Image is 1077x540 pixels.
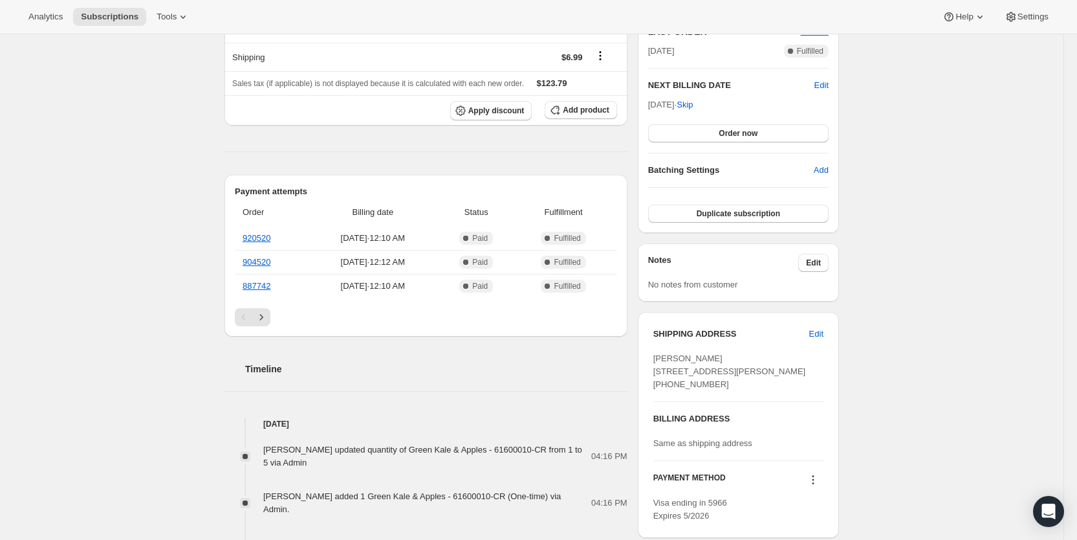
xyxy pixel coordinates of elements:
[653,328,809,341] h3: SHIPPING ADDRESS
[653,498,727,521] span: Visa ending in 5966 Expires 5/2026
[806,160,836,181] button: Add
[545,101,616,119] button: Add product
[243,281,270,291] a: 887742
[554,257,580,267] span: Fulfilled
[311,280,435,293] span: [DATE] · 12:10 AM
[955,12,973,22] span: Help
[797,46,823,56] span: Fulfilled
[1033,496,1064,527] div: Open Intercom Messenger
[263,491,561,514] span: [PERSON_NAME] added 1 Green Kale & Apples - 61600010-CR (One-time) via Admin.
[224,43,419,71] th: Shipping
[554,281,580,291] span: Fulfilled
[648,254,799,272] h3: Notes
[243,233,270,243] a: 920520
[798,254,829,272] button: Edit
[243,257,270,267] a: 904520
[814,164,829,177] span: Add
[252,308,270,326] button: Next
[311,206,435,219] span: Billing date
[21,8,71,26] button: Analytics
[648,79,814,92] h2: NEXT BILLING DATE
[648,205,829,223] button: Duplicate subscription
[537,78,567,88] span: $123.79
[997,8,1056,26] button: Settings
[28,12,63,22] span: Analytics
[935,8,994,26] button: Help
[235,308,617,326] nav: Pagination
[245,363,627,376] h2: Timeline
[561,52,583,62] span: $6.99
[719,128,757,139] span: Order now
[232,79,524,88] span: Sales tax (if applicable) is not displayed because it is calculated with each new order.
[149,8,197,26] button: Tools
[809,328,823,341] span: Edit
[157,12,177,22] span: Tools
[518,206,609,219] span: Fulfillment
[472,257,488,267] span: Paid
[73,8,146,26] button: Subscriptions
[590,49,611,63] button: Shipping actions
[653,412,823,425] h3: BILLING ADDRESS
[235,198,307,227] th: Order
[648,164,814,177] h6: Batching Settings
[648,280,738,289] span: No notes from customer
[311,232,435,245] span: [DATE] · 12:10 AM
[442,206,510,219] span: Status
[472,281,488,291] span: Paid
[563,105,609,115] span: Add product
[669,95,701,115] button: Skip
[224,418,627,431] h4: [DATE]
[81,12,138,22] span: Subscriptions
[263,445,582,467] span: [PERSON_NAME] updated quantity of Green Kale & Apples - 61600010-CR from 1 to 5 via Admin
[472,233,488,243] span: Paid
[653,438,752,448] span: Same as shipping address
[677,98,693,111] span: Skip
[801,324,831,344] button: Edit
[653,354,806,389] span: [PERSON_NAME] [STREET_ADDRESS][PERSON_NAME] [PHONE_NUMBER]
[648,100,693,109] span: [DATE] ·
[591,450,627,463] span: 04:16 PM
[468,106,525,116] span: Apply discount
[554,233,580,243] span: Fulfilled
[648,124,829,142] button: Order now
[311,256,435,269] span: [DATE] · 12:12 AM
[697,208,780,219] span: Duplicate subscription
[450,101,532,120] button: Apply discount
[806,258,821,268] span: Edit
[814,79,829,92] button: Edit
[235,185,617,198] h2: Payment attempts
[653,473,726,490] h3: PAYMENT METHOD
[1017,12,1049,22] span: Settings
[648,45,675,58] span: [DATE]
[591,497,627,510] span: 04:16 PM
